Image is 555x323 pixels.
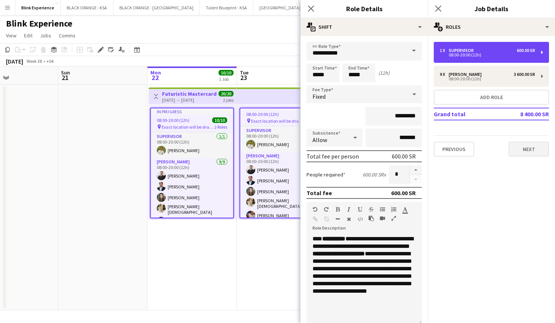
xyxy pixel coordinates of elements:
[40,32,51,39] span: Jobs
[162,124,214,130] span: Exact location will be shared later
[59,32,76,39] span: Comms
[214,124,227,130] span: 2 Roles
[150,108,234,218] app-job-card: In progress08:00-20:00 (12h)10/10 Exact location will be shared later2 RolesSupervisor1/108:00-20...
[162,90,218,97] h3: Futuristic Mastercard Event
[312,136,327,144] span: Allow
[60,73,70,82] span: 21
[150,69,161,76] span: Mon
[113,0,200,15] button: BLACK ORANGE - [GEOGRAPHIC_DATA]
[240,152,323,266] app-card-role: [PERSON_NAME]9/908:00-20:00 (12h)[PERSON_NAME][PERSON_NAME][PERSON_NAME][PERSON_NAME][DEMOGRAPHIC...
[61,69,70,76] span: Sun
[246,111,279,117] span: 08:00-20:00 (12h)
[392,153,416,160] div: 600.00 SR
[440,48,449,53] div: 1 x
[301,18,428,36] div: Shift
[391,206,396,212] button: Ordered List
[223,96,234,103] div: 2 jobs
[219,70,234,76] span: 10/10
[378,70,390,76] div: (12h)
[502,108,549,120] td: 8 400.00 SR
[149,73,161,82] span: 22
[6,32,16,39] span: View
[391,215,396,221] button: Fullscreen
[240,69,248,76] span: Tue
[380,206,385,212] button: Unordered List
[25,58,43,64] span: Week 38
[509,142,549,157] button: Next
[56,31,79,40] a: Comms
[335,216,340,222] button: Horizontal Line
[240,126,323,152] app-card-role: Supervisor1/108:00-20:00 (12h)[PERSON_NAME]
[402,206,408,212] button: Text Color
[251,118,304,124] span: Exact location will be shared later
[440,72,449,77] div: 9 x
[307,189,332,197] div: Total fee
[335,206,340,212] button: Bold
[449,72,485,77] div: [PERSON_NAME]
[357,216,363,222] button: HTML Code
[517,48,535,53] div: 600.00 SR
[46,58,54,64] div: +04
[219,91,234,96] span: 20/20
[514,72,535,77] div: 3 600.00 SR
[440,77,535,81] div: 08:00-20:00 (12h)
[307,171,345,178] label: People required
[346,206,351,212] button: Italic
[440,53,535,57] div: 08:00-20:00 (12h)
[301,4,428,13] h3: Role Details
[449,48,477,53] div: Supervisor
[61,0,113,15] button: BLACK ORANGE - KSA
[37,31,54,40] a: Jobs
[21,31,36,40] a: Edit
[428,4,555,13] h3: Job Details
[239,73,248,82] span: 23
[212,117,227,123] span: 10/10
[369,206,374,212] button: Strikethrough
[380,215,385,221] button: Insert video
[219,76,233,82] div: 1 Job
[253,0,307,15] button: [GEOGRAPHIC_DATA]
[3,31,19,40] a: View
[6,18,72,29] h1: Blink Experience
[434,90,549,105] button: Add role
[151,158,233,272] app-card-role: [PERSON_NAME]9/908:00-20:00 (12h)[PERSON_NAME][PERSON_NAME][PERSON_NAME][PERSON_NAME][DEMOGRAPHIC...
[363,171,386,178] div: 600.00 SR x
[434,108,502,120] td: Grand total
[357,206,363,212] button: Underline
[6,58,23,65] div: [DATE]
[428,18,555,36] div: Roles
[15,0,61,15] button: Blink Experience
[240,108,323,218] app-job-card: 08:00-20:00 (12h)10/10 Exact location will be shared later2 RolesSupervisor1/108:00-20:00 (12h)[P...
[312,206,318,212] button: Undo
[410,165,422,175] button: Increase
[162,97,218,103] div: [DATE] → [DATE]
[24,32,33,39] span: Edit
[151,132,233,158] app-card-role: Supervisor1/108:00-20:00 (12h)[PERSON_NAME]
[324,206,329,212] button: Redo
[312,93,326,100] span: Fixed
[307,153,359,160] div: Total fee per person
[434,142,474,157] button: Previous
[346,216,351,222] button: Clear Formatting
[369,215,374,221] button: Paste as plain text
[151,108,233,114] div: In progress
[157,117,189,123] span: 08:00-20:00 (12h)
[200,0,253,15] button: Talent Blueprint - KSA
[391,189,416,197] div: 600.00 SR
